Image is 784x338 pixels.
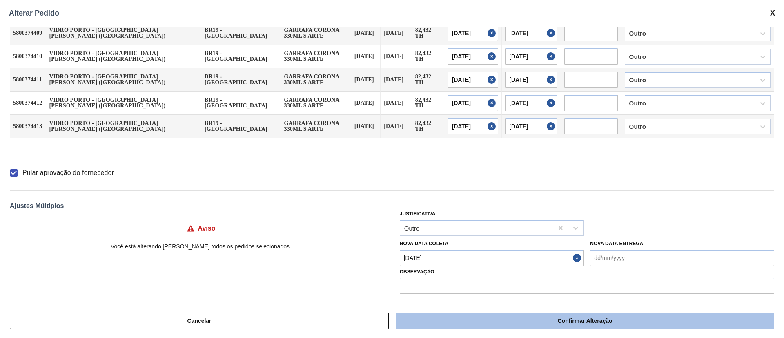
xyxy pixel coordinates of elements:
td: [DATE] [351,22,381,45]
td: VIDRO PORTO - [GEOGRAPHIC_DATA][PERSON_NAME] ([GEOGRAPHIC_DATA]) [46,92,202,115]
button: Close [547,118,557,134]
div: Ajustes Múltiplos [10,202,774,210]
div: Outro [629,101,646,106]
td: 5800374409 [10,22,46,45]
span: Pular aprovação do fornecedor [22,168,114,178]
div: Outro [629,31,646,36]
button: Close [547,25,557,41]
label: Justificativa [400,211,436,217]
td: 82,432 TH [412,92,445,115]
input: dd/mm/yyyy [448,25,498,41]
div: Outro [629,77,646,83]
button: Close [488,118,498,134]
input: dd/mm/yyyy [505,118,557,134]
label: Observação [400,266,774,278]
td: BR19 - [GEOGRAPHIC_DATA] [201,22,281,45]
td: VIDRO PORTO - [GEOGRAPHIC_DATA][PERSON_NAME] ([GEOGRAPHIC_DATA]) [46,45,202,68]
td: [DATE] [351,68,381,92]
td: BR19 - [GEOGRAPHIC_DATA] [201,92,281,115]
input: dd/mm/yyyy [505,25,557,41]
td: 5800374413 [10,115,46,138]
td: [DATE] [351,92,381,115]
td: VIDRO PORTO - [GEOGRAPHIC_DATA][PERSON_NAME] ([GEOGRAPHIC_DATA]) [46,115,202,138]
td: BR19 - [GEOGRAPHIC_DATA] [201,45,281,68]
td: [DATE] [381,115,412,138]
td: [DATE] [351,45,381,68]
td: [DATE] [381,68,412,92]
td: 82,432 TH [412,68,445,92]
td: GARRAFA CORONA 330ML S ARTE [281,68,351,92]
td: 5800374411 [10,68,46,92]
button: Close [573,250,584,266]
td: 82,432 TH [412,22,445,45]
td: 5800374410 [10,45,46,68]
input: dd/mm/yyyy [590,250,774,266]
label: Nova Data Coleta [400,241,449,246]
button: Close [488,95,498,111]
input: dd/mm/yyyy [505,48,557,65]
td: [DATE] [351,115,381,138]
button: Close [547,48,557,65]
div: Outro [404,224,420,231]
td: [DATE] [381,22,412,45]
span: Alterar Pedido [9,9,59,18]
button: Close [547,95,557,111]
div: Outro [629,124,646,130]
div: Outro [629,54,646,60]
td: 5800374412 [10,92,46,115]
td: 82,432 TH [412,115,445,138]
button: Confirmar Alteração [396,313,774,329]
button: Close [488,25,498,41]
td: GARRAFA CORONA 330ML S ARTE [281,22,351,45]
td: BR19 - [GEOGRAPHIC_DATA] [201,115,281,138]
td: VIDRO PORTO - [GEOGRAPHIC_DATA][PERSON_NAME] ([GEOGRAPHIC_DATA]) [46,68,202,92]
td: [DATE] [381,45,412,68]
input: dd/mm/yyyy [448,72,498,88]
input: dd/mm/yyyy [448,118,498,134]
p: Você está alterando [PERSON_NAME] todos os pedidos selecionados. [10,243,392,250]
td: [DATE] [381,92,412,115]
input: dd/mm/yyyy [448,95,498,111]
td: GARRAFA CORONA 330ML S ARTE [281,45,351,68]
input: dd/mm/yyyy [448,48,498,65]
button: Close [488,72,498,88]
td: VIDRO PORTO - [GEOGRAPHIC_DATA][PERSON_NAME] ([GEOGRAPHIC_DATA]) [46,22,202,45]
td: GARRAFA CORONA 330ML S ARTE [281,115,351,138]
td: 82,432 TH [412,45,445,68]
button: Close [488,48,498,65]
h4: Aviso [198,225,216,232]
input: dd/mm/yyyy [505,72,557,88]
td: GARRAFA CORONA 330ML S ARTE [281,92,351,115]
input: dd/mm/yyyy [505,95,557,111]
label: Nova Data Entrega [590,241,643,246]
td: BR19 - [GEOGRAPHIC_DATA] [201,68,281,92]
input: dd/mm/yyyy [400,250,584,266]
button: Close [547,72,557,88]
button: Cancelar [10,313,389,329]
